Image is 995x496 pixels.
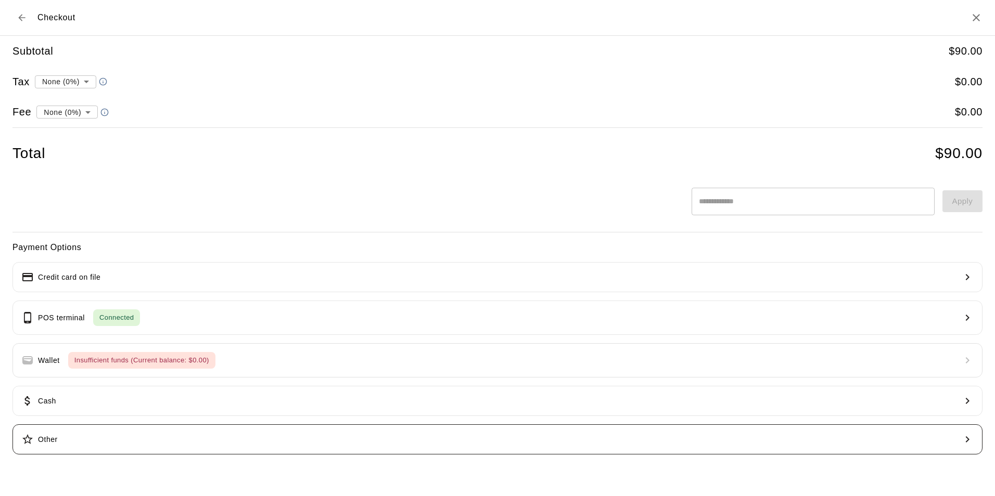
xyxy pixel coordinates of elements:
div: None (0%) [36,102,98,122]
button: Credit card on file [12,262,983,292]
h5: Tax [12,75,30,89]
p: Credit card on file [38,272,100,283]
button: Other [12,424,983,454]
h5: $ 0.00 [955,75,983,89]
p: POS terminal [38,312,85,323]
h4: Total [12,145,45,163]
button: Close [970,11,983,24]
h6: Payment Options [12,241,983,254]
span: Connected [93,312,140,324]
h5: Fee [12,105,31,119]
div: None (0%) [35,72,96,91]
button: Back to cart [12,8,31,27]
button: Cash [12,386,983,416]
h5: $ 90.00 [949,44,983,58]
h4: $ 90.00 [935,145,983,163]
button: POS terminalConnected [12,301,983,335]
div: Checkout [12,8,75,27]
h5: Subtotal [12,44,53,58]
p: Other [38,434,58,445]
p: Cash [38,396,56,407]
h5: $ 0.00 [955,105,983,119]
